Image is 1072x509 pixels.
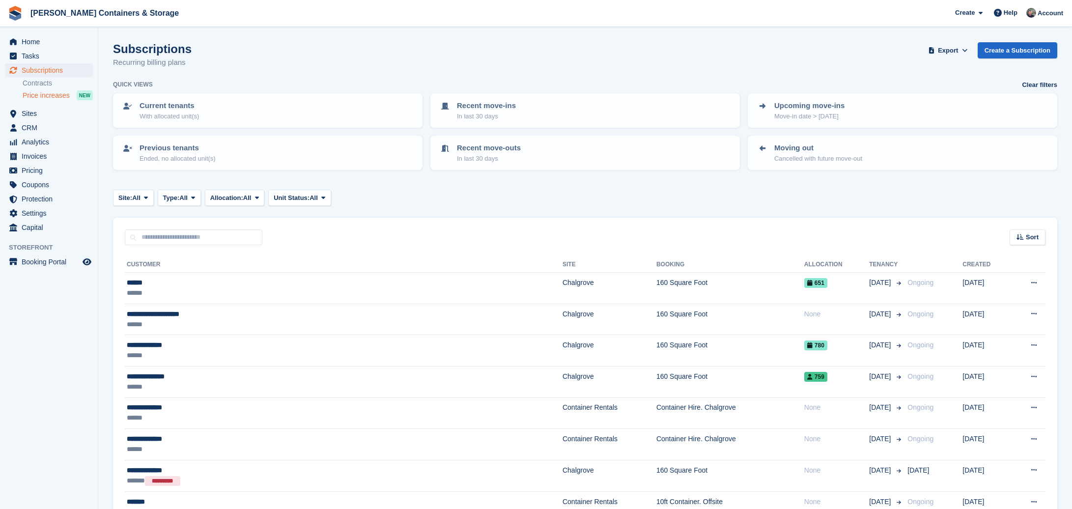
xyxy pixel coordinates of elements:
span: [DATE] [869,497,893,507]
p: In last 30 days [457,112,516,121]
a: Clear filters [1022,80,1057,90]
a: menu [5,49,93,63]
th: Allocation [804,257,869,273]
span: Ongoing [907,498,933,506]
p: Current tenants [140,100,199,112]
a: menu [5,178,93,192]
a: Current tenants With allocated unit(s) [114,94,422,127]
button: Export [927,42,970,58]
div: None [804,402,869,413]
span: Type: [163,193,180,203]
span: Ongoing [907,403,933,411]
div: None [804,497,869,507]
span: Allocation: [210,193,243,203]
th: Customer [125,257,563,273]
td: Chalgrove [563,460,656,492]
span: Invoices [22,149,81,163]
td: 160 Square Foot [656,335,804,367]
td: [DATE] [962,366,1010,397]
td: Container Rentals [563,429,656,460]
div: None [804,465,869,476]
div: None [804,434,869,444]
td: Chalgrove [563,335,656,367]
span: Create [955,8,975,18]
span: [DATE] [869,340,893,350]
span: [DATE] [869,371,893,382]
p: Recent move-outs [457,142,521,154]
a: Recent move-ins In last 30 days [431,94,739,127]
span: All [179,193,188,203]
span: Ongoing [907,310,933,318]
span: Analytics [22,135,81,149]
span: [DATE] [907,466,929,474]
span: Booking Portal [22,255,81,269]
td: Chalgrove [563,273,656,304]
td: Chalgrove [563,304,656,335]
span: Sites [22,107,81,120]
span: Tasks [22,49,81,63]
p: Ended, no allocated unit(s) [140,154,216,164]
td: [DATE] [962,335,1010,367]
span: Subscriptions [22,63,81,77]
span: Ongoing [907,372,933,380]
th: Created [962,257,1010,273]
td: Chalgrove [563,366,656,397]
button: Type: All [158,190,201,206]
span: 780 [804,340,827,350]
td: 160 Square Foot [656,366,804,397]
span: Ongoing [907,341,933,349]
a: menu [5,35,93,49]
span: Price increases [23,91,70,100]
span: All [132,193,141,203]
td: [DATE] [962,304,1010,335]
a: menu [5,107,93,120]
td: 160 Square Foot [656,304,804,335]
td: Container Hire. Chalgrove [656,429,804,460]
span: Sort [1026,232,1039,242]
th: Site [563,257,656,273]
span: All [243,193,252,203]
span: Account [1038,8,1063,18]
a: Upcoming move-ins Move-in date > [DATE] [749,94,1056,127]
span: Ongoing [907,279,933,286]
span: Protection [22,192,81,206]
span: [DATE] [869,278,893,288]
img: Adam Greenhalgh [1026,8,1036,18]
a: menu [5,164,93,177]
td: Container Hire. Chalgrove [656,397,804,429]
a: menu [5,63,93,77]
a: Preview store [81,256,93,268]
span: 759 [804,372,827,382]
span: Help [1004,8,1017,18]
span: Home [22,35,81,49]
p: With allocated unit(s) [140,112,199,121]
th: Booking [656,257,804,273]
span: 651 [804,278,827,288]
td: 160 Square Foot [656,273,804,304]
span: [DATE] [869,309,893,319]
button: Allocation: All [205,190,265,206]
p: Cancelled with future move-out [774,154,862,164]
a: Previous tenants Ended, no allocated unit(s) [114,137,422,169]
span: All [310,193,318,203]
span: Coupons [22,178,81,192]
span: Capital [22,221,81,234]
td: [DATE] [962,397,1010,429]
td: 160 Square Foot [656,460,804,492]
a: menu [5,121,93,135]
a: menu [5,192,93,206]
a: menu [5,221,93,234]
td: [DATE] [962,460,1010,492]
a: Moving out Cancelled with future move-out [749,137,1056,169]
td: [DATE] [962,429,1010,460]
td: [DATE] [962,273,1010,304]
td: Container Rentals [563,397,656,429]
span: CRM [22,121,81,135]
span: Export [938,46,958,56]
span: [DATE] [869,402,893,413]
span: Unit Status: [274,193,310,203]
div: None [804,309,869,319]
img: stora-icon-8386f47178a22dfd0bd8f6a31ec36ba5ce8667c1dd55bd0f319d3a0aa187defe.svg [8,6,23,21]
span: [DATE] [869,465,893,476]
a: menu [5,149,93,163]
